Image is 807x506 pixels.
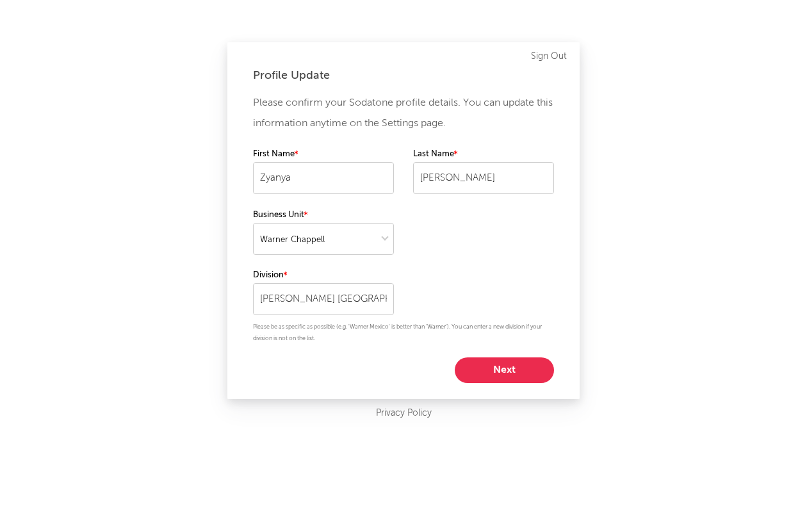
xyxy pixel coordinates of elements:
[531,49,567,64] a: Sign Out
[413,147,554,162] label: Last Name
[253,68,554,83] div: Profile Update
[413,162,554,194] input: Your last name
[253,283,394,315] input: Your division
[253,147,394,162] label: First Name
[253,93,554,134] p: Please confirm your Sodatone profile details. You can update this information anytime on the Sett...
[253,208,394,223] label: Business Unit
[376,405,432,421] a: Privacy Policy
[455,357,554,383] button: Next
[253,322,554,345] p: Please be as specific as possible (e.g. 'Warner Mexico' is better than 'Warner'). You can enter a...
[253,268,394,283] label: Division
[253,162,394,194] input: Your first name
